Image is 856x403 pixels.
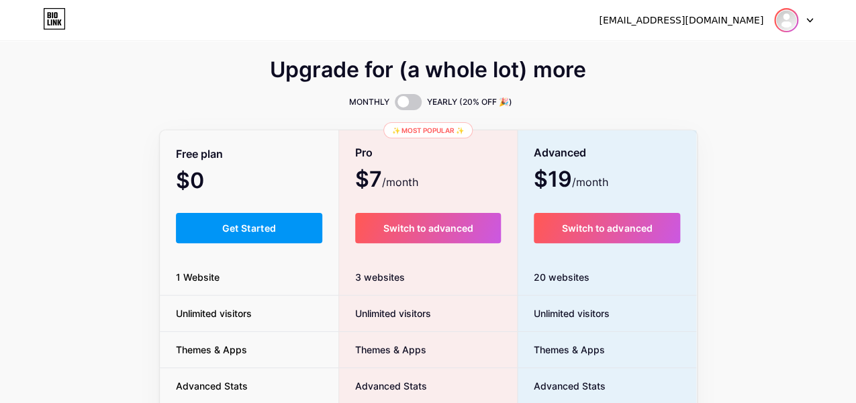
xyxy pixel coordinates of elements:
div: 20 websites [518,259,697,296]
span: $7 [355,171,418,190]
div: ✨ Most popular ✨ [383,122,473,138]
span: Switch to advanced [562,222,652,234]
span: Unlimited visitors [160,306,268,320]
img: miliie [775,9,797,31]
span: Free plan [176,142,223,166]
span: Unlimited visitors [518,306,610,320]
span: Switch to advanced [383,222,473,234]
button: Get Started [176,213,323,243]
span: Advanced Stats [160,379,264,393]
span: Unlimited visitors [339,306,431,320]
span: Themes & Apps [518,343,605,357]
div: 3 websites [339,259,517,296]
span: $0 [176,173,240,191]
span: Themes & Apps [160,343,263,357]
span: Advanced Stats [518,379,606,393]
span: /month [572,174,608,190]
span: Themes & Apps [339,343,426,357]
span: Upgrade for (a whole lot) more [270,62,586,78]
span: /month [382,174,418,190]
span: MONTHLY [349,95,389,109]
button: Switch to advanced [534,213,681,243]
span: Pro [355,141,373,165]
span: 1 Website [160,270,236,284]
button: Switch to advanced [355,213,501,243]
span: Advanced Stats [339,379,427,393]
div: [EMAIL_ADDRESS][DOMAIN_NAME] [599,13,763,28]
span: Advanced [534,141,586,165]
span: $19 [534,171,608,190]
span: Get Started [222,222,276,234]
span: YEARLY (20% OFF 🎉) [427,95,512,109]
